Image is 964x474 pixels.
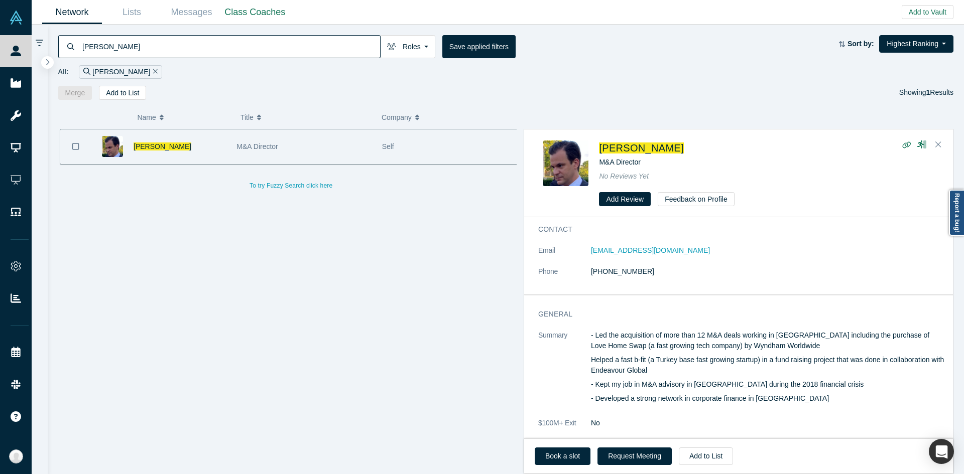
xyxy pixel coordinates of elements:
strong: 1 [926,88,930,96]
button: Request Meeting [597,447,672,465]
span: M&A Director [599,158,640,166]
button: To try Fuzzy Search click here [243,179,339,192]
img: Anna Sanchez's Account [9,449,23,463]
button: Save applied filters [442,35,516,58]
button: Name [137,107,230,128]
span: Title [240,107,254,128]
a: [PERSON_NAME] [599,142,683,153]
img: Alchemist Vault Logo [9,11,23,25]
a: Lists [102,1,162,24]
h3: Contact [538,224,932,235]
button: Close [931,137,946,153]
input: Search by name, title, company, summary, expertise, investment criteria or topics of focus [81,35,380,58]
button: Bookmark [60,129,91,164]
dt: $100M+ Exit [538,418,591,439]
button: Add to Vault [902,5,953,19]
a: [PHONE_NUMBER] [591,267,654,275]
h3: General [538,309,932,320]
span: Name [137,107,156,128]
button: Add to List [99,86,146,100]
dt: Summary [538,330,591,418]
p: Helped a fast b-fit (a Turkey base fast growing startup) in a fund raising project that was done ... [591,355,946,376]
a: Network [42,1,102,24]
button: Highest Ranking [879,35,953,53]
p: - Developed a strong network in corporate finance in [GEOGRAPHIC_DATA] [591,393,946,404]
span: Self [382,142,394,150]
span: M&A Director [236,142,278,150]
span: Results [926,88,953,96]
button: Roles [380,35,435,58]
a: Book a slot [535,447,590,465]
button: Add to List [679,447,733,465]
button: Company [382,107,512,128]
button: Merge [58,86,92,100]
a: [EMAIL_ADDRESS][DOMAIN_NAME] [591,246,710,254]
p: - Led the acquisition of more than 12 M&A deals working in [GEOGRAPHIC_DATA] including the purcha... [591,330,946,351]
span: Company [382,107,412,128]
p: - Kept my job in M&A advisory in [GEOGRAPHIC_DATA] during the 2018 financial crisis [591,379,946,390]
a: [PERSON_NAME] [134,142,191,150]
a: Class Coaches [221,1,289,24]
strong: Sort by: [848,40,874,48]
dt: Phone [538,266,591,287]
a: Messages [162,1,221,24]
span: All: [58,67,69,77]
dt: Email [538,245,591,266]
img: Romain Gillet's Profile Image [102,136,123,157]
div: [PERSON_NAME] [79,65,162,79]
img: Romain Gillet's Profile Image [543,140,588,186]
span: No Reviews Yet [599,172,649,180]
dd: No [591,418,946,428]
a: Report a bug! [949,190,964,236]
button: Remove Filter [150,66,158,78]
button: Title [240,107,371,128]
div: Showing [899,86,953,100]
button: Add Review [599,192,651,206]
button: Feedback on Profile [658,192,735,206]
